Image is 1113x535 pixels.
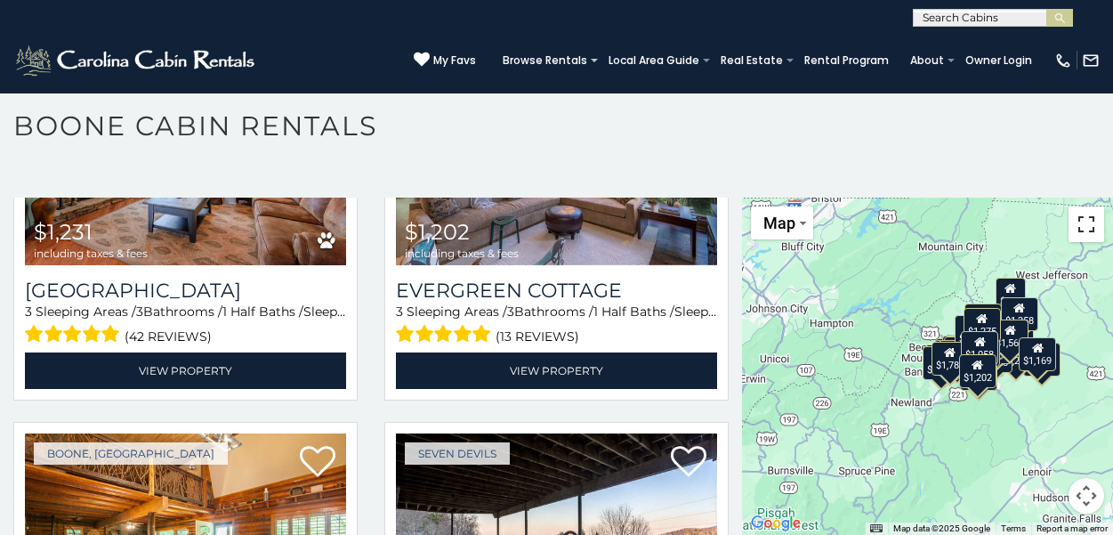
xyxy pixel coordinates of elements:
[25,279,346,303] a: [GEOGRAPHIC_DATA]
[671,444,706,482] a: Add to favorites
[995,278,1025,312] div: $921
[405,442,510,465] a: Seven Devils
[433,53,476,69] span: My Favs
[959,357,996,391] div: $1,507
[405,247,519,259] span: including taxes & fees
[600,48,708,73] a: Local Area Guide
[396,353,717,389] a: View Property
[1001,523,1026,533] a: Terms (opens in new tab)
[901,48,953,73] a: About
[25,303,346,348] div: Sleeping Areas / Bathrooms / Sleeps:
[13,43,260,78] img: White-1-2.png
[1069,478,1104,514] button: Map camera controls
[746,512,805,535] img: Google
[34,247,148,259] span: including taxes & fees
[963,308,1000,342] div: $1,275
[496,325,579,348] span: (13 reviews)
[893,523,990,533] span: Map data ©2025 Google
[136,304,143,320] span: 3
[975,338,1012,372] div: $1,028
[414,52,476,69] a: My Favs
[956,48,1041,73] a: Owner Login
[962,333,999,367] div: $2,349
[1022,343,1060,377] div: $1,619
[1069,207,1104,242] button: Toggle fullscreen view
[125,325,212,348] span: (42 reviews)
[300,444,335,482] a: Add to favorites
[763,214,795,232] span: Map
[34,219,93,245] span: $1,231
[1000,297,1037,331] div: $1,258
[25,304,32,320] span: 3
[593,304,674,320] span: 1 Half Baths /
[795,48,898,73] a: Rental Program
[25,353,346,389] a: View Property
[494,48,596,73] a: Browse Rentals
[1019,336,1056,370] div: $1,169
[961,330,998,364] div: $1,058
[396,279,717,303] a: Evergreen Cottage
[405,219,470,245] span: $1,202
[34,442,228,465] a: Boone, [GEOGRAPHIC_DATA]
[1036,523,1108,533] a: Report a map error
[954,315,991,349] div: $1,098
[1082,52,1100,69] img: mail-regular-white.png
[870,523,883,535] button: Keyboard shortcuts
[396,304,403,320] span: 3
[222,304,303,320] span: 1 Half Baths /
[1054,52,1072,69] img: phone-regular-white.png
[396,303,717,348] div: Sleeping Areas / Bathrooms / Sleeps:
[991,319,1028,353] div: $1,569
[958,353,996,387] div: $1,202
[712,48,792,73] a: Real Estate
[964,304,1002,337] div: $1,450
[931,341,968,375] div: $1,786
[507,304,514,320] span: 3
[746,512,805,535] a: Open this area in Google Maps (opens a new window)
[996,336,1034,370] div: $1,231
[25,279,346,303] h3: Summit Creek
[751,207,813,239] button: Change map style
[923,346,960,380] div: $1,190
